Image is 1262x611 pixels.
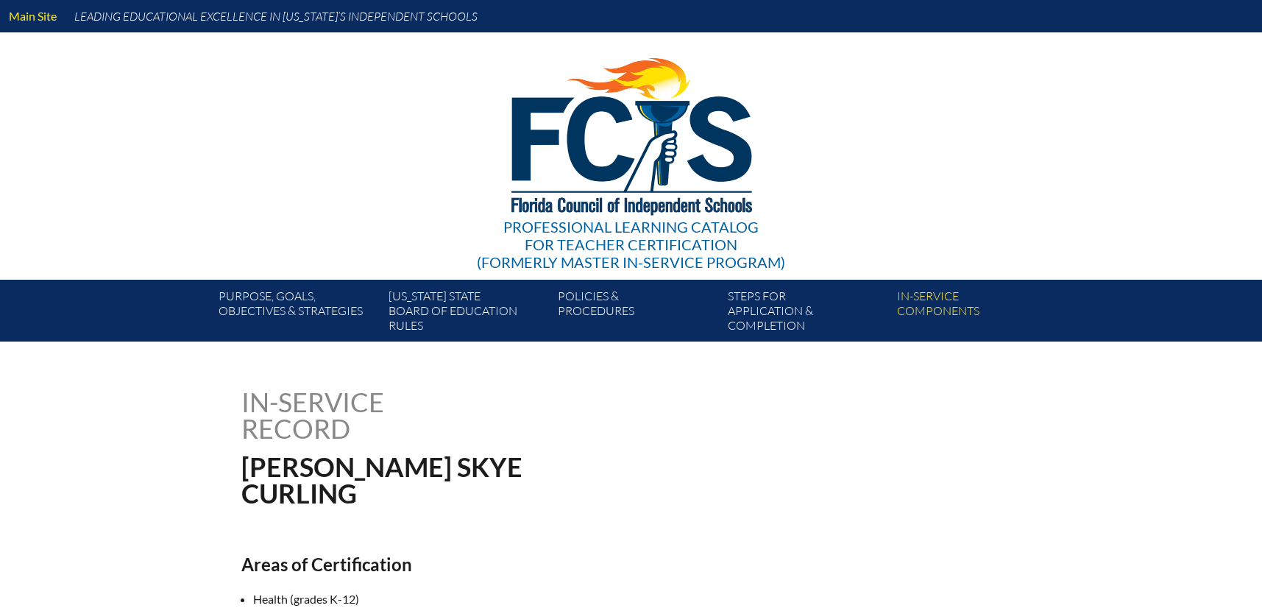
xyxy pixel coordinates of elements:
[241,554,759,575] h2: Areas of Certification
[253,590,771,609] li: Health (grades K-12)
[213,286,382,342] a: Purpose, goals,objectives & strategies
[479,32,783,233] img: FCISlogo221.eps
[525,236,737,253] span: for Teacher Certification
[471,29,791,274] a: Professional Learning Catalog for Teacher Certification(formerly Master In-service Program)
[241,389,538,442] h1: In-service record
[891,286,1060,342] a: In-servicecomponents
[383,286,552,342] a: [US_STATE] StateBoard of Education rules
[241,453,725,506] h1: [PERSON_NAME] Skye Curling
[3,6,63,26] a: Main Site
[722,286,891,342] a: Steps forapplication & completion
[552,286,721,342] a: Policies &Procedures
[477,218,785,271] div: Professional Learning Catalog (formerly Master In-service Program)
